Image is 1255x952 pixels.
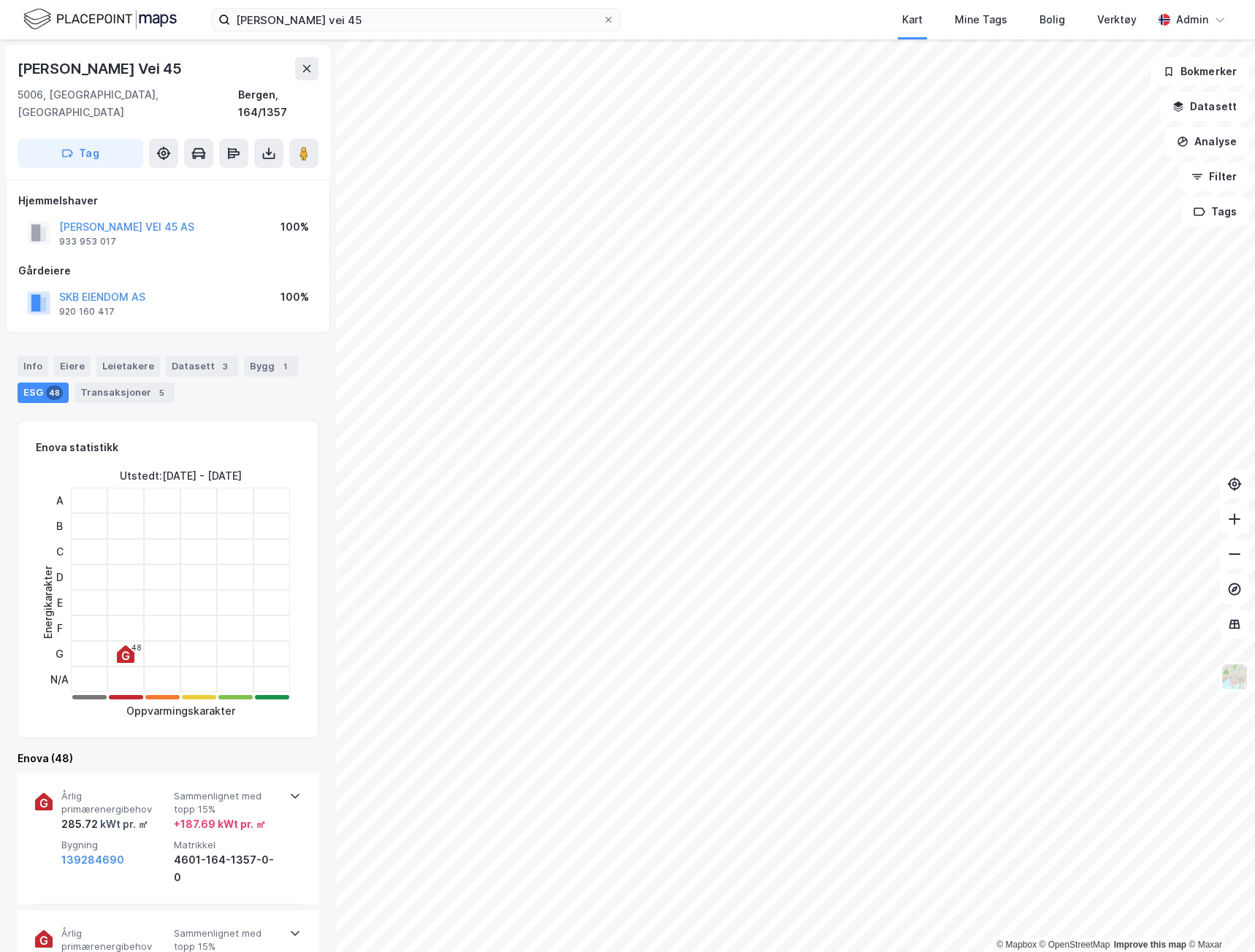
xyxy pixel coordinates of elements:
div: kWt pr. ㎡ [98,815,148,833]
span: Årlig primærenergibehov [61,790,168,815]
button: Tags [1181,197,1249,226]
a: Improve this map [1114,940,1186,950]
button: Analyse [1164,127,1249,156]
div: Hjemmelshaver [18,192,318,210]
span: Matrikkel [174,839,281,851]
div: 3 [218,359,232,374]
button: Tag [18,139,143,168]
div: Utstedt : [DATE] - [DATE] [120,467,242,485]
div: Gårdeiere [18,262,318,280]
div: G [50,641,69,667]
div: Enova statistikk [36,439,118,456]
div: B [50,513,69,539]
input: Søk på adresse, matrikkel, gårdeiere, leietakere eller personer [230,9,603,31]
div: 933 953 017 [59,236,116,247]
div: 920 160 417 [59,306,115,318]
div: Bolig [1040,11,1065,28]
div: ESG [18,383,69,403]
div: 5 [154,385,169,400]
button: 139284690 [61,851,124,869]
div: Oppvarmingskarakter [126,702,235,720]
a: Mapbox [996,940,1037,950]
div: [PERSON_NAME] Vei 45 [18,57,185,80]
iframe: Chat Widget [1182,882,1255,952]
div: N/A [50,667,69,692]
div: Mine Tags [955,11,1007,28]
div: Transaksjoner [75,383,175,403]
span: Sammenlignet med topp 15% [174,790,281,815]
div: D [50,564,69,590]
div: Kontrollprogram for chat [1182,882,1255,952]
div: Admin [1176,11,1208,28]
div: Verktøy [1097,11,1137,28]
a: OpenStreetMap [1040,940,1110,950]
button: Datasett [1160,92,1249,121]
div: Enova (48) [18,750,318,767]
div: Leietakere [96,356,160,377]
div: 285.72 [61,815,148,833]
div: 5006, [GEOGRAPHIC_DATA], [GEOGRAPHIC_DATA] [18,86,238,121]
img: Z [1221,663,1248,691]
div: Bygg [244,356,298,377]
div: E [50,590,69,615]
div: Eiere [54,356,91,377]
div: Energikarakter [39,566,57,639]
div: 100% [281,218,309,236]
div: 48 [131,643,142,652]
div: 48 [46,385,63,400]
div: A [50,488,69,513]
img: logo.f888ab2527a4732fd821a326f86c7f29.svg [23,7,177,32]
span: Bygning [61,839,168,851]
div: Bergen, 164/1357 [238,86,318,121]
div: + 187.69 kWt pr. ㎡ [174,815,266,833]
div: Kart [902,11,923,28]
div: 100% [281,288,309,306]
div: Datasett [166,356,238,377]
div: 1 [278,359,292,374]
div: C [50,539,69,564]
div: 4601-164-1357-0-0 [174,851,281,886]
button: Filter [1179,162,1249,191]
div: Info [18,356,48,377]
div: F [50,615,69,641]
button: Bokmerker [1151,57,1249,86]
